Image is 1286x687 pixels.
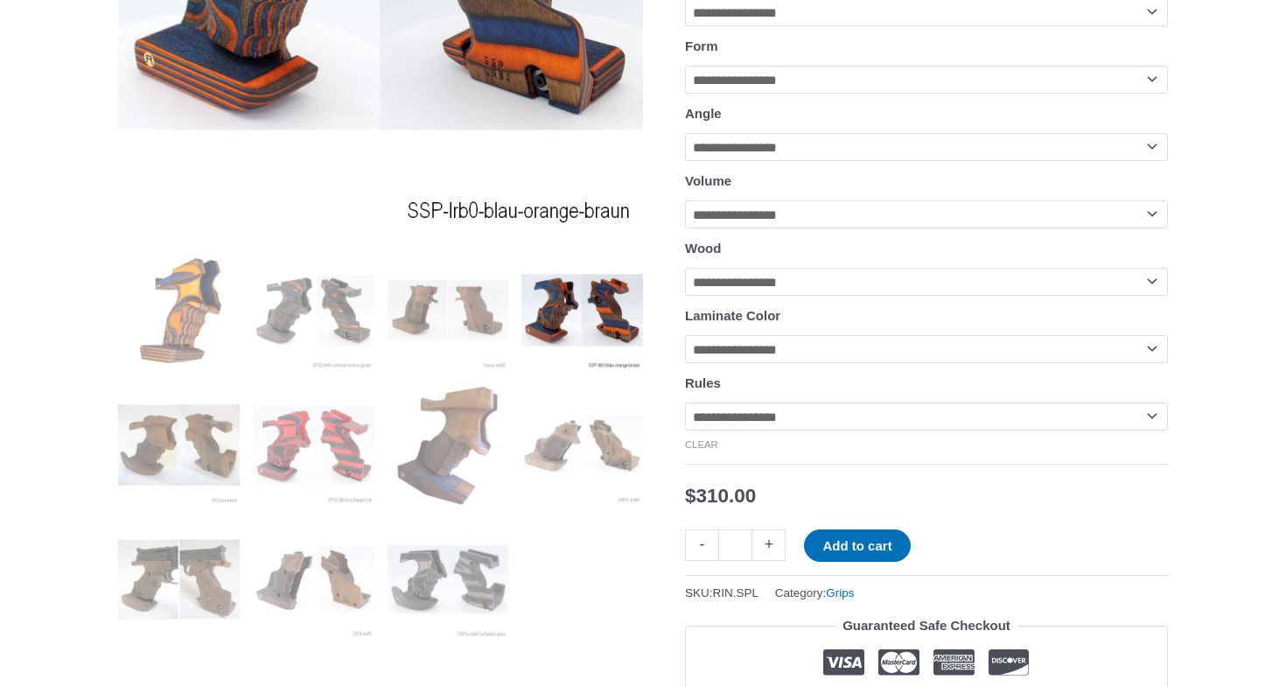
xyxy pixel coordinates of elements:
[826,586,854,599] a: Grips
[253,249,374,371] img: Rink Grip for Sport Pistol - Image 2
[685,485,696,507] span: $
[804,529,910,562] button: Add to cart
[118,249,240,371] img: Rink Grip for Sport Pistol
[253,384,374,506] img: Rink Grip for Sport Pistol - Image 6
[685,39,718,53] label: Form
[718,529,752,560] input: Product quantity
[685,529,718,560] a: -
[685,308,780,323] label: Laminate Color
[685,439,718,450] a: Clear options
[118,519,240,641] img: Rink Grip for Sport Pistol - Image 9
[685,485,756,507] bdi: 310.00
[685,173,731,188] label: Volume
[713,586,759,599] span: RIN.SPL
[835,613,1017,638] legend: Guaranteed Safe Checkout
[685,582,758,604] span: SKU:
[388,519,509,641] img: Rink Grip for Sport Pistol - Image 11
[253,519,374,641] img: Rink Grip for Sport Pistol - Image 10
[685,106,722,121] label: Angle
[521,249,643,371] img: Rink Grip for Sport Pistol - Image 4
[388,384,509,506] img: Rink Grip for Sport Pistol - Image 7
[752,529,786,560] a: +
[685,375,721,390] label: Rules
[685,241,721,256] label: Wood
[775,582,855,604] span: Category:
[118,384,240,506] img: Rink Grip for Sport Pistol - Image 5
[521,384,643,506] img: Rink Sport Pistol Grip
[388,249,509,371] img: Rink Grip for Sport Pistol - Image 3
